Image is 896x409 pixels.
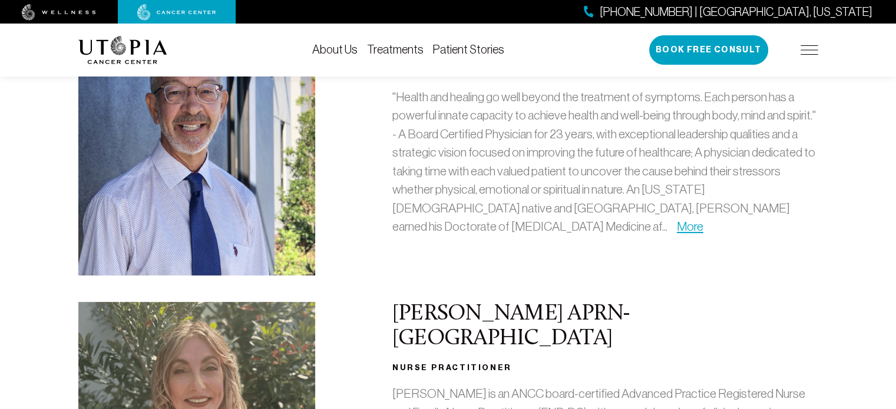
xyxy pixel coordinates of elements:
[392,88,818,236] p: "Health and healing go well beyond the treatment of symptoms. Each person has a powerful innate c...
[312,43,358,56] a: About Us
[392,361,818,375] h3: Nurse Practitioner
[22,4,96,21] img: wellness
[367,43,424,56] a: Treatments
[649,35,768,65] button: Book Free Consult
[801,45,818,55] img: icon-hamburger
[137,4,216,21] img: cancer center
[392,302,818,351] h2: [PERSON_NAME] APRN- [GEOGRAPHIC_DATA]
[600,4,872,21] span: [PHONE_NUMBER] | [GEOGRAPHIC_DATA], [US_STATE]
[584,4,872,21] a: [PHONE_NUMBER] | [GEOGRAPHIC_DATA], [US_STATE]
[78,36,167,64] img: logo
[433,43,504,56] a: Patient Stories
